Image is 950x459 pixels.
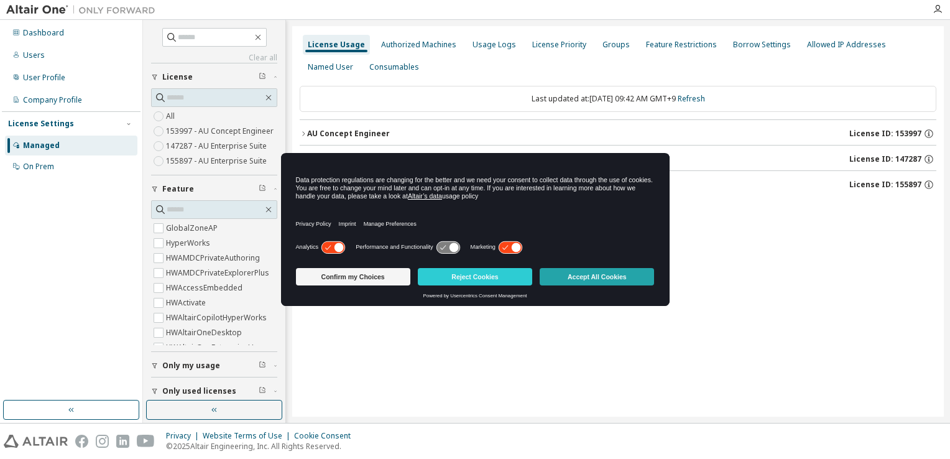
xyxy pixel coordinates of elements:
a: Clear all [151,53,277,63]
label: 155897 - AU Enterprise Suite [166,154,269,169]
label: HWAMDCPrivateExplorerPlus [166,266,272,280]
div: Privacy [166,431,203,441]
div: License Priority [532,40,586,50]
label: HWAltairCopilotHyperWorks [166,310,269,325]
div: Users [23,50,45,60]
div: AU Concept Engineer [307,129,390,139]
div: Named User [308,62,353,72]
label: 153997 - AU Concept Engineer [166,124,276,139]
div: Borrow Settings [733,40,791,50]
img: facebook.svg [75,435,88,448]
img: linkedin.svg [116,435,129,448]
label: HyperWorks [166,236,213,251]
span: Clear filter [259,72,266,82]
div: Last updated at: [DATE] 09:42 AM GMT+9 [300,86,936,112]
div: Authorized Machines [381,40,456,50]
div: Website Terms of Use [203,431,294,441]
span: License ID: 147287 [849,154,921,164]
img: Altair One [6,4,162,16]
label: HWActivate [166,295,208,310]
img: instagram.svg [96,435,109,448]
div: License Usage [308,40,365,50]
div: Allowed IP Addresses [807,40,886,50]
div: Managed [23,141,60,151]
button: AU Concept EngineerLicense ID: 153997 [300,120,936,147]
div: Consumables [369,62,419,72]
img: altair_logo.svg [4,435,68,448]
label: HWAMDCPrivateAuthoring [166,251,262,266]
span: Feature [162,184,194,194]
div: Feature Restrictions [646,40,717,50]
div: License Settings [8,119,74,129]
button: License [151,63,277,91]
label: HWAltairOneEnterpriseUser [166,340,268,355]
p: © 2025 Altair Engineering, Inc. All Rights Reserved. [166,441,358,452]
button: Feature [151,175,277,203]
button: Only used licenses [151,378,277,405]
div: Usage Logs [473,40,516,50]
div: Company Profile [23,95,82,105]
span: License ID: 153997 [849,129,921,139]
label: HWAccessEmbedded [166,280,245,295]
span: Clear filter [259,361,266,371]
label: GlobalZoneAP [166,221,220,236]
div: Groups [602,40,630,50]
label: HWAltairOneDesktop [166,325,244,340]
button: AU Enterprise SuiteLicense ID: 147287 [300,146,936,173]
div: On Prem [23,162,54,172]
span: Clear filter [259,184,266,194]
a: Refresh [678,93,705,104]
img: youtube.svg [137,435,155,448]
label: All [166,109,177,124]
span: License [162,72,193,82]
span: Only my usage [162,361,220,371]
button: Only my usage [151,352,277,379]
span: Only used licenses [162,386,236,396]
div: User Profile [23,73,65,83]
label: 147287 - AU Enterprise Suite [166,139,269,154]
span: License ID: 155897 [849,180,921,190]
div: Dashboard [23,28,64,38]
div: Cookie Consent [294,431,358,441]
span: Clear filter [259,386,266,396]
